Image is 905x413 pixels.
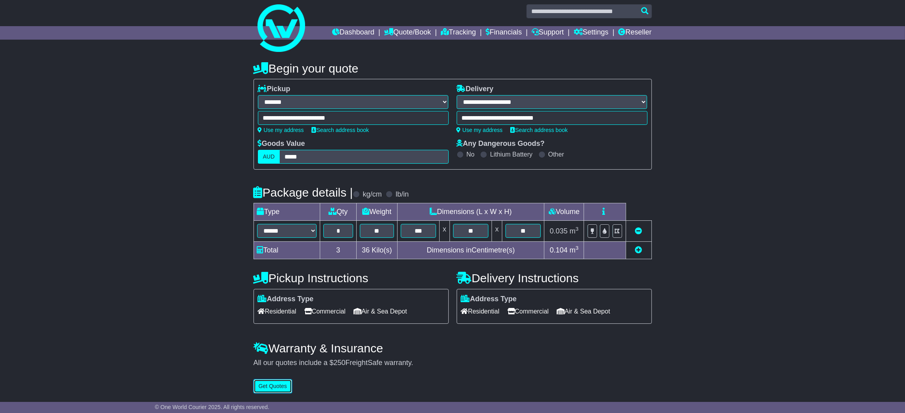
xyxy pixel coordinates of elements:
[457,140,545,148] label: Any Dangerous Goods?
[557,305,610,317] span: Air & Sea Depot
[384,26,431,40] a: Quote/Book
[544,203,584,221] td: Volume
[258,127,304,133] a: Use my address
[304,305,346,317] span: Commercial
[397,203,544,221] td: Dimensions (L x W x H)
[254,203,320,221] td: Type
[457,85,494,94] label: Delivery
[254,379,292,393] button: Get Quotes
[258,150,280,164] label: AUD
[312,127,369,133] a: Search address book
[258,305,296,317] span: Residential
[486,26,522,40] a: Financials
[635,227,642,235] a: Remove this item
[357,203,398,221] td: Weight
[258,140,305,148] label: Goods Value
[363,190,382,199] label: kg/cm
[439,221,450,241] td: x
[570,227,579,235] span: m
[155,404,269,410] span: © One World Courier 2025. All rights reserved.
[258,295,314,304] label: Address Type
[461,295,517,304] label: Address Type
[467,151,475,158] label: No
[354,305,407,317] span: Air & Sea Depot
[550,246,568,254] span: 0.104
[334,359,346,367] span: 250
[507,305,549,317] span: Commercial
[570,246,579,254] span: m
[397,241,544,259] td: Dimensions in Centimetre(s)
[457,272,652,285] h4: Delivery Instructions
[441,26,476,40] a: Tracking
[254,241,320,259] td: Total
[548,151,564,158] label: Other
[254,272,449,285] h4: Pickup Instructions
[357,241,398,259] td: Kilo(s)
[550,227,568,235] span: 0.035
[618,26,651,40] a: Reseller
[332,26,375,40] a: Dashboard
[362,246,370,254] span: 36
[258,85,290,94] label: Pickup
[320,241,357,259] td: 3
[254,342,652,355] h4: Warranty & Insurance
[490,151,532,158] label: Lithium Battery
[320,203,357,221] td: Qty
[254,359,652,367] div: All our quotes include a $ FreightSafe warranty.
[576,226,579,232] sup: 3
[461,305,500,317] span: Residential
[574,26,609,40] a: Settings
[635,246,642,254] a: Add new item
[532,26,564,40] a: Support
[457,127,503,133] a: Use my address
[576,245,579,251] sup: 3
[254,186,353,199] h4: Package details |
[396,190,409,199] label: lb/in
[492,221,502,241] td: x
[511,127,568,133] a: Search address book
[254,62,652,75] h4: Begin your quote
